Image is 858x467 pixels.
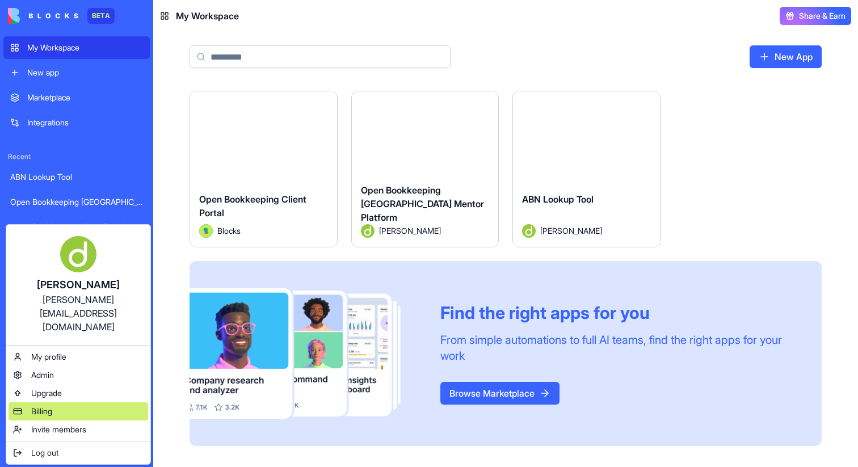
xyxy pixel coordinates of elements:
[9,402,148,420] a: Billing
[18,293,139,334] div: [PERSON_NAME][EMAIL_ADDRESS][DOMAIN_NAME]
[9,420,148,439] a: Invite members
[31,424,86,435] span: Invite members
[31,369,54,381] span: Admin
[31,406,52,417] span: Billing
[31,351,66,363] span: My profile
[3,152,150,161] span: Recent
[10,221,143,233] div: Open Bookkeeping Client Portal
[31,388,62,399] span: Upgrade
[9,227,148,343] a: [PERSON_NAME][PERSON_NAME][EMAIL_ADDRESS][DOMAIN_NAME]
[10,171,143,183] div: ABN Lookup Tool
[9,348,148,366] a: My profile
[9,384,148,402] a: Upgrade
[60,236,96,272] img: ACg8ocKLiuxVlZxYqIFm0sXpc2U2V2xjLcGUMZAI5jTIVym1qABw4lvf=s96-c
[31,447,58,458] span: Log out
[9,366,148,384] a: Admin
[10,196,143,208] div: Open Bookkeeping [GEOGRAPHIC_DATA] Mentor Platform
[18,277,139,293] div: [PERSON_NAME]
